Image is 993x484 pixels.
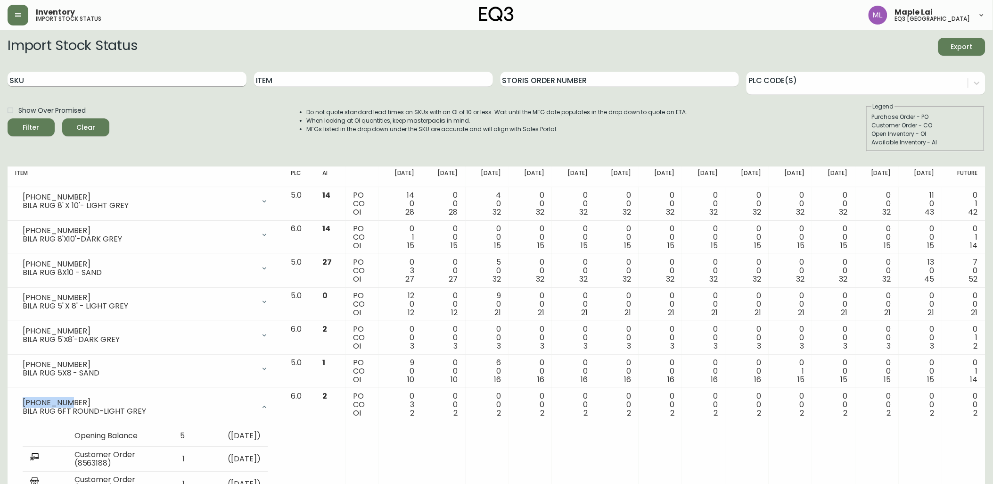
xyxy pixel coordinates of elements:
div: 9 0 [473,292,501,317]
div: [PHONE_NUMBER] [23,327,255,335]
span: 32 [623,274,631,284]
span: 32 [536,207,545,217]
span: 15 [494,240,501,251]
span: 15 [581,240,588,251]
span: 32 [666,274,674,284]
div: Purchase Order - PO [872,113,979,121]
div: Open Inventory - OI [872,130,979,138]
div: PO CO [353,325,371,350]
div: 0 0 [430,292,458,317]
div: 0 0 [646,225,674,250]
div: 0 0 [559,392,588,417]
div: 0 0 [430,258,458,284]
div: 0 0 [559,359,588,384]
span: 2 [887,408,891,418]
div: 0 0 [689,191,718,217]
div: 0 0 [473,225,501,250]
span: 15 [927,240,935,251]
li: Do not quote standard lead times on SKUs with an OI of 10 or less. Wait until the MFG date popula... [307,108,688,117]
span: 21 [928,307,935,318]
div: [PHONE_NUMBER]BILA RUG 5' X 8' - LIGHT GREY [15,292,276,312]
span: 3 [714,341,718,351]
span: 43 [925,207,935,217]
span: 45 [925,274,935,284]
div: 0 0 [906,325,935,350]
span: 15 [841,374,848,385]
th: [DATE] [769,167,812,187]
div: 0 0 [559,191,588,217]
div: 0 1 [950,225,978,250]
div: 0 3 [386,258,415,284]
span: 32 [536,274,545,284]
span: 21 [581,307,588,318]
div: PO CO [353,292,371,317]
span: 3 [410,341,415,351]
div: 0 0 [646,292,674,317]
span: Clear [70,122,102,134]
span: 16 [711,374,718,385]
span: 10 [451,374,458,385]
span: 3 [887,341,891,351]
img: 61e28cffcf8cc9f4e300d877dd684943 [869,6,887,25]
span: 2 [800,408,804,418]
div: 0 0 [906,359,935,384]
div: 0 0 [430,225,458,250]
img: ecommerce_report.svg [30,452,39,464]
div: 7 0 [950,258,978,284]
span: 28 [406,207,415,217]
span: 16 [538,374,545,385]
div: 0 0 [689,258,718,284]
span: 15 [538,240,545,251]
td: 5 [161,426,192,447]
th: [DATE] [682,167,725,187]
span: 1 [323,357,326,368]
div: 0 0 [603,258,631,284]
span: 16 [624,374,631,385]
div: Filter [23,122,40,134]
div: 0 0 [646,258,674,284]
span: 15 [624,240,631,251]
span: 32 [623,207,631,217]
div: 0 0 [517,191,545,217]
span: 15 [884,374,891,385]
td: 6.0 [283,321,315,355]
div: 0 0 [820,359,848,384]
span: 10 [408,374,415,385]
span: 2 [583,408,588,418]
div: 13 0 [906,258,935,284]
span: 2 [410,408,415,418]
div: 9 0 [386,359,415,384]
span: 16 [581,374,588,385]
span: 2 [323,391,328,401]
span: 12 [451,307,458,318]
span: 2 [541,408,545,418]
span: 32 [839,207,848,217]
th: [DATE] [422,167,466,187]
span: OI [353,408,361,418]
div: 0 0 [733,359,761,384]
th: [DATE] [899,167,942,187]
span: 32 [883,274,891,284]
div: 0 0 [820,225,848,250]
div: 0 0 [473,392,501,417]
span: 27 [406,274,415,284]
span: 14 [970,240,978,251]
h5: import stock status [36,16,101,22]
span: OI [353,274,361,284]
span: 15 [927,374,935,385]
div: 0 0 [820,292,848,317]
span: 32 [839,274,848,284]
div: 0 0 [603,325,631,350]
h5: eq3 [GEOGRAPHIC_DATA] [895,16,970,22]
span: 14 [323,190,331,200]
span: 2 [844,408,848,418]
div: 0 0 [559,325,588,350]
div: 4 0 [473,191,501,217]
td: 5.0 [283,187,315,221]
span: 32 [796,207,804,217]
span: 15 [451,240,458,251]
span: OI [353,240,361,251]
span: 3 [583,341,588,351]
span: OI [353,207,361,217]
div: 0 1 [776,359,804,384]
